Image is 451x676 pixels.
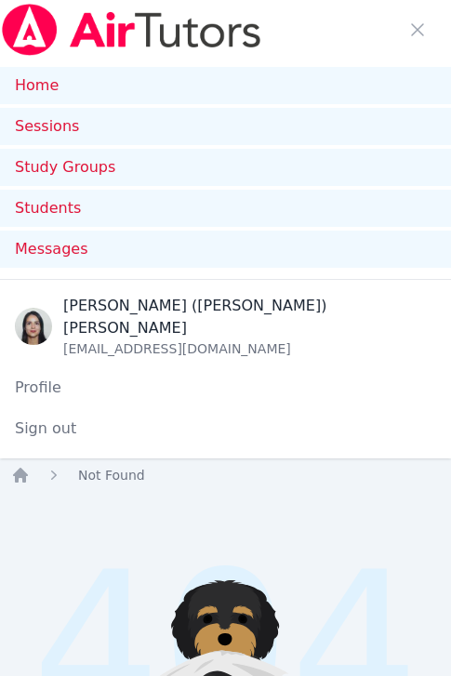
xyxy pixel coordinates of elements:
[63,295,436,339] div: [PERSON_NAME] ([PERSON_NAME]) [PERSON_NAME]
[11,466,440,484] nav: Breadcrumb
[78,468,145,483] span: Not Found
[15,238,87,260] span: Messages
[63,339,436,358] div: [EMAIL_ADDRESS][DOMAIN_NAME]
[78,466,145,484] a: Not Found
